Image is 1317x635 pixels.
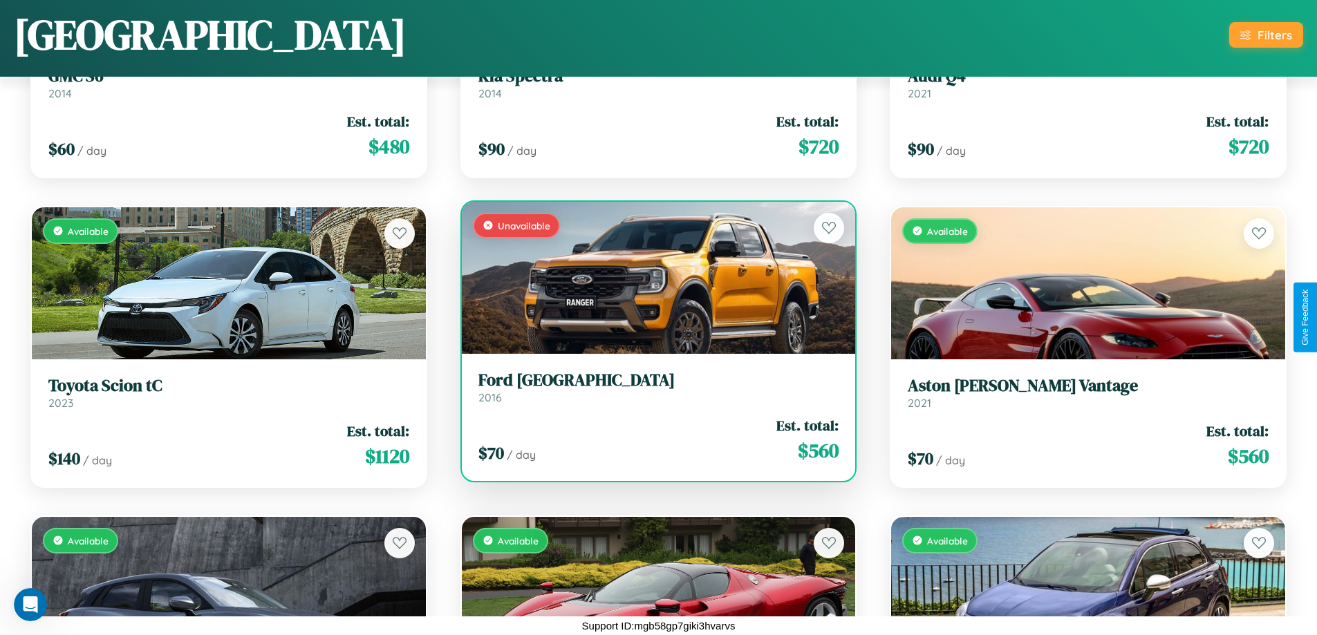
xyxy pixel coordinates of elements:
div: Give Feedback [1300,290,1310,345]
span: Available [68,225,109,237]
span: $ 90 [908,138,934,160]
span: / day [77,144,106,158]
button: Filters [1229,22,1303,48]
span: 2023 [48,396,73,410]
span: $ 480 [368,133,409,160]
span: Available [927,535,968,547]
span: 2016 [478,390,502,404]
span: Unavailable [498,220,550,231]
a: GMC S62014 [48,66,409,100]
span: / day [507,448,536,462]
span: Est. total: [347,111,409,131]
span: / day [507,144,536,158]
h3: Audi Q4 [908,66,1269,86]
span: / day [83,453,112,467]
span: Available [498,535,539,547]
iframe: Intercom live chat [14,588,47,621]
p: Support ID: mgb58gp7giki3hvarvs [582,616,736,635]
span: Est. total: [1206,111,1269,131]
h3: Toyota Scion tC [48,376,409,396]
span: Est. total: [776,415,839,435]
span: $ 70 [908,447,933,470]
span: / day [937,144,966,158]
span: 2021 [908,396,931,410]
a: Audi Q42021 [908,66,1269,100]
a: Aston [PERSON_NAME] Vantage2021 [908,376,1269,410]
h3: Ford [GEOGRAPHIC_DATA] [478,370,839,390]
span: $ 60 [48,138,75,160]
span: Available [927,225,968,237]
a: Toyota Scion tC2023 [48,376,409,410]
a: Ford [GEOGRAPHIC_DATA]2016 [478,370,839,404]
span: $ 720 [798,133,839,160]
span: Est. total: [776,111,839,131]
span: Est. total: [347,421,409,441]
span: / day [936,453,965,467]
div: Filters [1258,28,1292,42]
a: Kia Spectra2014 [478,66,839,100]
h1: [GEOGRAPHIC_DATA] [14,6,407,63]
h3: Aston [PERSON_NAME] Vantage [908,376,1269,396]
span: $ 560 [1228,442,1269,470]
h3: Kia Spectra [478,66,839,86]
span: $ 1120 [365,442,409,470]
span: $ 720 [1229,133,1269,160]
span: $ 70 [478,442,504,464]
h3: GMC S6 [48,66,409,86]
span: 2021 [908,86,931,100]
span: $ 560 [798,437,839,464]
span: $ 90 [478,138,505,160]
span: Available [68,535,109,547]
span: Est. total: [1206,421,1269,441]
span: 2014 [478,86,502,100]
span: $ 140 [48,447,80,470]
span: 2014 [48,86,72,100]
